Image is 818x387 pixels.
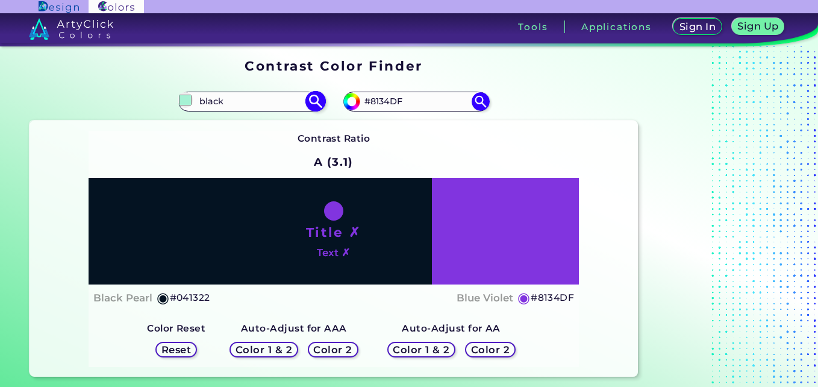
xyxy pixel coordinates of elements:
[170,290,210,306] h5: #041322
[681,22,714,31] h5: Sign In
[316,345,351,354] h5: Color 2
[518,22,548,31] h3: Tools
[195,93,307,110] input: type color 1..
[306,223,361,241] h1: Title ✗
[740,22,777,31] h5: Sign Up
[581,22,652,31] h3: Applications
[472,92,490,110] img: icon search
[305,91,326,112] img: icon search
[531,290,574,306] h5: #8134DF
[360,93,472,110] input: type color 2..
[298,133,370,144] strong: Contrast Ratio
[93,289,152,307] h4: Black Pearl
[157,291,170,305] h5: ◉
[457,289,513,307] h4: Blue Violet
[402,322,500,334] strong: Auto-Adjust for AA
[163,345,190,354] h5: Reset
[147,322,205,334] strong: Color Reset
[39,1,79,13] img: ArtyClick Design logo
[317,244,350,262] h4: Text ✗
[29,18,114,40] img: logo_artyclick_colors_white.svg
[473,345,508,354] h5: Color 2
[308,149,358,175] h2: A (3.1)
[245,57,422,75] h1: Contrast Color Finder
[734,19,782,34] a: Sign Up
[239,345,290,354] h5: Color 1 & 2
[517,291,531,305] h5: ◉
[241,322,347,334] strong: Auto-Adjust for AAA
[643,54,793,382] iframe: Advertisement
[675,19,719,34] a: Sign In
[396,345,447,354] h5: Color 1 & 2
